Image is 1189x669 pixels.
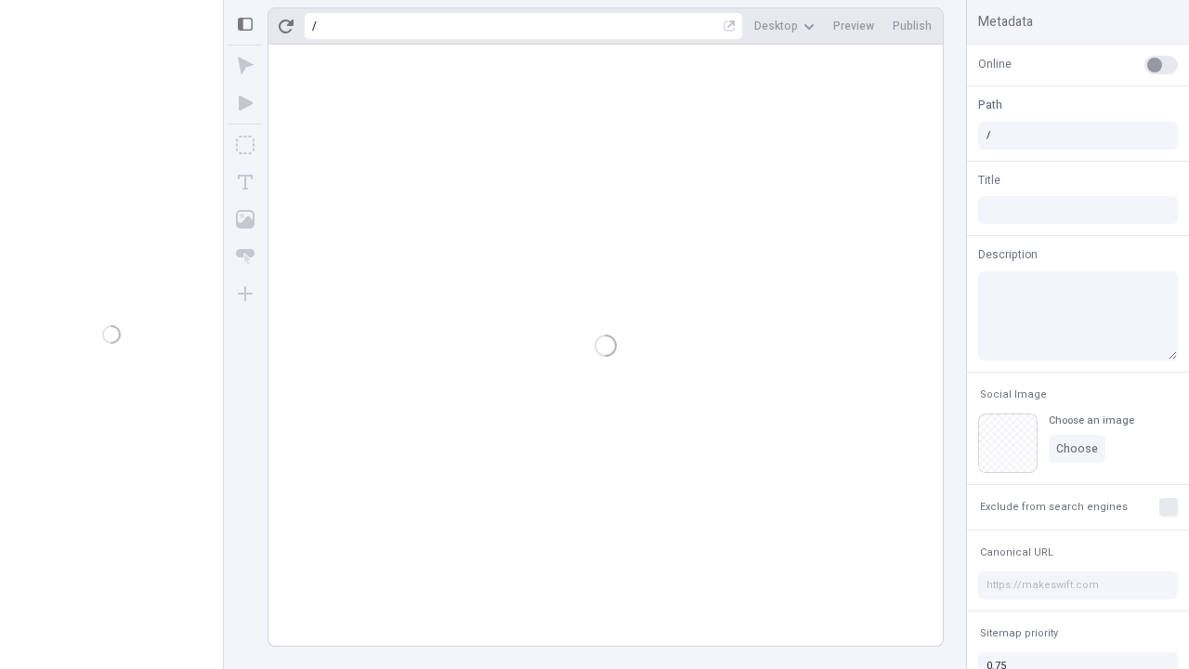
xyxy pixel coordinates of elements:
span: Preview [833,19,874,33]
span: Exclude from search engines [980,500,1128,514]
div: Choose an image [1049,413,1134,427]
button: Choose [1049,435,1105,463]
div: / [312,19,317,33]
button: Canonical URL [976,542,1057,564]
span: Publish [893,19,932,33]
button: Button [229,240,262,273]
button: Sitemap priority [976,623,1062,645]
button: Box [229,128,262,162]
span: Social Image [980,387,1047,401]
span: Title [978,172,1000,189]
span: Online [978,56,1012,72]
input: https://makeswift.com [978,571,1178,599]
button: Desktop [747,12,822,40]
span: Description [978,246,1038,263]
span: Sitemap priority [980,626,1058,640]
button: Publish [885,12,939,40]
button: Image [229,203,262,236]
button: Exclude from search engines [976,496,1131,518]
span: Choose [1056,441,1098,456]
button: Text [229,165,262,199]
span: Path [978,97,1002,113]
button: Preview [826,12,882,40]
span: Desktop [754,19,798,33]
button: Social Image [976,384,1051,406]
span: Canonical URL [980,545,1053,559]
